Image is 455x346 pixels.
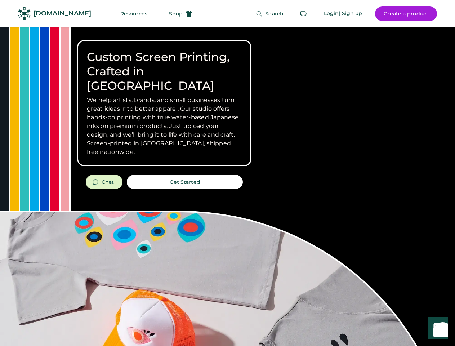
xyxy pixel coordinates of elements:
button: Search [247,6,292,21]
button: Create a product [375,6,437,21]
div: | Sign up [339,10,362,17]
button: Chat [86,175,122,189]
button: Get Started [127,175,243,189]
div: Login [324,10,339,17]
div: [DOMAIN_NAME] [34,9,91,18]
iframe: Front Chat [421,314,452,345]
h1: Custom Screen Printing, Crafted in [GEOGRAPHIC_DATA] [87,50,242,93]
button: Retrieve an order [296,6,311,21]
img: Rendered Logo - Screens [18,7,31,20]
span: Shop [169,11,183,16]
button: Shop [160,6,201,21]
button: Resources [112,6,156,21]
h3: We help artists, brands, and small businesses turn great ideas into better apparel. Our studio of... [87,96,242,156]
span: Search [265,11,284,16]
